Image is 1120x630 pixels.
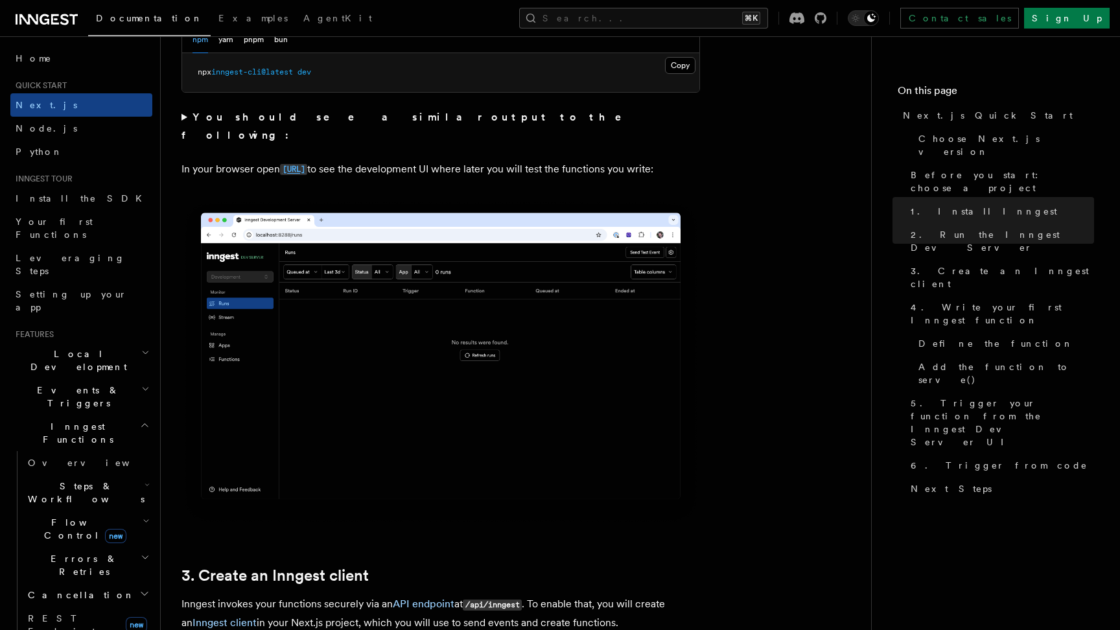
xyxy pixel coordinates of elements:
[280,164,307,175] code: [URL]
[10,187,152,210] a: Install the SDK
[905,223,1094,259] a: 2. Run the Inngest Dev Server
[181,111,640,141] strong: You should see a similar output to the following:
[23,480,145,506] span: Steps & Workflows
[181,108,700,145] summary: You should see a similar output to the following:
[393,598,454,610] a: API endpoint
[211,4,296,35] a: Examples
[10,117,152,140] a: Node.js
[28,458,161,468] span: Overview
[181,200,700,526] img: Inngest Dev Server's 'Runs' tab with no data
[296,4,380,35] a: AgentKit
[918,360,1094,386] span: Add the function to serve()
[913,355,1094,391] a: Add the function to serve()
[665,57,695,74] button: Copy
[918,337,1073,350] span: Define the function
[463,600,522,611] code: /api/inngest
[905,259,1094,296] a: 3. Create an Inngest client
[16,123,77,134] span: Node.js
[244,27,264,53] button: pnpm
[911,264,1094,290] span: 3. Create an Inngest client
[23,516,143,542] span: Flow Control
[23,589,135,601] span: Cancellation
[297,67,311,76] span: dev
[848,10,879,26] button: Toggle dark mode
[23,583,152,607] button: Cancellation
[10,283,152,319] a: Setting up your app
[905,477,1094,500] a: Next Steps
[742,12,760,25] kbd: ⌘K
[96,13,203,23] span: Documentation
[16,253,125,276] span: Leveraging Steps
[10,415,152,451] button: Inngest Functions
[16,146,63,157] span: Python
[898,83,1094,104] h4: On this page
[10,420,140,446] span: Inngest Functions
[10,246,152,283] a: Leveraging Steps
[10,47,152,70] a: Home
[23,552,141,578] span: Errors & Retries
[905,296,1094,332] a: 4. Write your first Inngest function
[16,100,77,110] span: Next.js
[23,511,152,547] button: Flow Controlnew
[911,301,1094,327] span: 4. Write your first Inngest function
[10,329,54,340] span: Features
[280,163,307,175] a: [URL]
[905,200,1094,223] a: 1. Install Inngest
[105,529,126,543] span: new
[10,140,152,163] a: Python
[23,474,152,511] button: Steps & Workflows
[905,454,1094,477] a: 6. Trigger from code
[16,52,52,65] span: Home
[16,193,150,204] span: Install the SDK
[218,27,233,53] button: yarn
[10,384,141,410] span: Events & Triggers
[10,210,152,246] a: Your first Functions
[10,80,67,91] span: Quick start
[911,228,1094,254] span: 2. Run the Inngest Dev Server
[10,342,152,379] button: Local Development
[181,160,700,179] p: In your browser open to see the development UI where later you will test the functions you write:
[911,169,1094,194] span: Before you start: choose a project
[16,216,93,240] span: Your first Functions
[16,289,127,312] span: Setting up your app
[88,4,211,36] a: Documentation
[192,616,257,629] a: Inngest client
[918,132,1094,158] span: Choose Next.js version
[23,451,152,474] a: Overview
[519,8,768,29] button: Search...⌘K
[898,104,1094,127] a: Next.js Quick Start
[10,379,152,415] button: Events & Triggers
[913,127,1094,163] a: Choose Next.js version
[1024,8,1110,29] a: Sign Up
[913,332,1094,355] a: Define the function
[911,397,1094,449] span: 5. Trigger your function from the Inngest Dev Server UI
[198,67,211,76] span: npx
[911,205,1057,218] span: 1. Install Inngest
[905,391,1094,454] a: 5. Trigger your function from the Inngest Dev Server UI
[911,459,1088,472] span: 6. Trigger from code
[10,174,73,184] span: Inngest tour
[905,163,1094,200] a: Before you start: choose a project
[192,27,208,53] button: npm
[911,482,992,495] span: Next Steps
[10,93,152,117] a: Next.js
[274,27,288,53] button: bun
[900,8,1019,29] a: Contact sales
[303,13,372,23] span: AgentKit
[903,109,1073,122] span: Next.js Quick Start
[10,347,141,373] span: Local Development
[23,547,152,583] button: Errors & Retries
[181,566,369,585] a: 3. Create an Inngest client
[218,13,288,23] span: Examples
[211,67,293,76] span: inngest-cli@latest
